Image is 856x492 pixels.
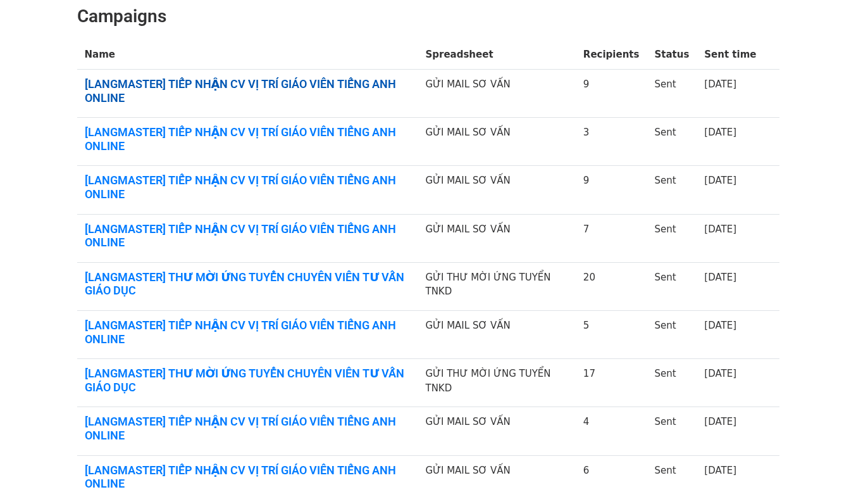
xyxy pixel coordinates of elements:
[576,262,647,310] td: 20
[576,407,647,455] td: 4
[697,40,764,70] th: Sent time
[647,214,697,262] td: Sent
[418,118,575,166] td: GỬI MAIL SƠ VẤN
[647,262,697,310] td: Sent
[85,125,411,153] a: [LANGMASTER] TIẾP NHẬN CV VỊ TRÍ GIÁO VIÊN TIẾNG ANH ONLINE
[647,118,697,166] td: Sent
[704,175,736,186] a: [DATE]
[418,359,575,407] td: GỬI THƯ MỜI ỨNG TUYỂN TNKD
[418,40,575,70] th: Spreadsheet
[647,359,697,407] td: Sent
[704,320,736,331] a: [DATE]
[576,359,647,407] td: 17
[85,222,411,249] a: [LANGMASTER] TIẾP NHẬN CV VỊ TRÍ GIÁO VIÊN TIẾNG ANH ONLINE
[704,79,736,90] a: [DATE]
[77,6,779,27] h2: Campaigns
[647,311,697,359] td: Sent
[85,270,411,298] a: [LANGMASTER] THƯ MỜI ỨNG TUYỂN CHUYÊN VIÊN TƯ VẤN GIÁO DỤC
[647,70,697,118] td: Sent
[793,431,856,492] iframe: Chat Widget
[85,173,411,201] a: [LANGMASTER] TIẾP NHẬN CV VỊ TRÍ GIÁO VIÊN TIẾNG ANH ONLINE
[647,407,697,455] td: Sent
[85,77,411,104] a: [LANGMASTER] TIẾP NHẬN CV VỊ TRÍ GIÁO VIÊN TIẾNG ANH ONLINE
[704,224,736,235] a: [DATE]
[704,416,736,427] a: [DATE]
[77,40,418,70] th: Name
[85,415,411,442] a: [LANGMASTER] TIẾP NHẬN CV VỊ TRÍ GIÁO VIÊN TIẾNG ANH ONLINE
[85,464,411,491] a: [LANGMASTER] TIẾP NHẬN CV VỊ TRÍ GIÁO VIÊN TIẾNG ANH ONLINE
[418,311,575,359] td: GỬI MAIL SƠ VẤN
[576,311,647,359] td: 5
[418,214,575,262] td: GỬI MAIL SƠ VẤN
[576,166,647,214] td: 9
[704,127,736,138] a: [DATE]
[576,40,647,70] th: Recipients
[85,367,411,394] a: [LANGMASTER] THƯ MỜI ỨNG TUYỂN CHUYÊN VIÊN TƯ VẤN GIÁO DỤC
[85,319,411,346] a: [LANGMASTER] TIẾP NHẬN CV VỊ TRÍ GIÁO VIÊN TIẾNG ANH ONLINE
[418,166,575,214] td: GỬI MAIL SƠ VẤN
[704,465,736,476] a: [DATE]
[647,166,697,214] td: Sent
[418,70,575,118] td: GỬI MAIL SƠ VẤN
[704,368,736,379] a: [DATE]
[576,214,647,262] td: 7
[418,262,575,310] td: GỬI THƯ MỜI ỨNG TUYỂN TNKD
[418,407,575,455] td: GỬI MAIL SƠ VẤN
[704,272,736,283] a: [DATE]
[576,70,647,118] td: 9
[576,118,647,166] td: 3
[647,40,697,70] th: Status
